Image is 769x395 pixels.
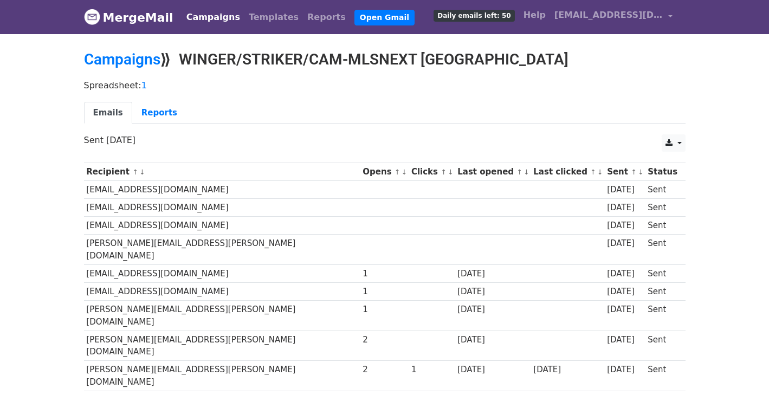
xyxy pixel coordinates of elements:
[645,181,680,199] td: Sent
[607,303,643,316] div: [DATE]
[457,364,528,376] div: [DATE]
[457,303,528,316] div: [DATE]
[607,334,643,346] div: [DATE]
[354,10,415,25] a: Open Gmail
[363,268,406,280] div: 1
[631,168,637,176] a: ↑
[84,235,360,265] td: [PERSON_NAME][EMAIL_ADDRESS][PERSON_NAME][DOMAIN_NAME]
[363,286,406,298] div: 1
[604,163,645,181] th: Sent
[84,217,360,235] td: [EMAIL_ADDRESS][DOMAIN_NAME]
[607,184,643,196] div: [DATE]
[516,168,522,176] a: ↑
[244,7,303,28] a: Templates
[395,168,400,176] a: ↑
[638,168,644,176] a: ↓
[607,219,643,232] div: [DATE]
[448,168,454,176] a: ↓
[457,286,528,298] div: [DATE]
[84,199,360,217] td: [EMAIL_ADDRESS][DOMAIN_NAME]
[434,10,514,22] span: Daily emails left: 50
[550,4,677,30] a: [EMAIL_ADDRESS][DOMAIN_NAME]
[360,163,409,181] th: Opens
[411,364,453,376] div: 1
[141,80,147,90] a: 1
[554,9,663,22] span: [EMAIL_ADDRESS][DOMAIN_NAME]
[429,4,519,26] a: Daily emails left: 50
[84,301,360,331] td: [PERSON_NAME][EMAIL_ADDRESS][PERSON_NAME][DOMAIN_NAME]
[84,6,173,29] a: MergeMail
[402,168,408,176] a: ↓
[645,235,680,265] td: Sent
[84,163,360,181] th: Recipient
[524,168,529,176] a: ↓
[645,301,680,331] td: Sent
[645,283,680,301] td: Sent
[533,364,602,376] div: [DATE]
[645,199,680,217] td: Sent
[84,50,160,68] a: Campaigns
[409,163,455,181] th: Clicks
[363,334,406,346] div: 2
[607,268,643,280] div: [DATE]
[182,7,244,28] a: Campaigns
[607,364,643,376] div: [DATE]
[303,7,350,28] a: Reports
[84,50,686,69] h2: ⟫ WINGER/STRIKER/CAM-MLSNEXT [GEOGRAPHIC_DATA]
[132,102,186,124] a: Reports
[441,168,447,176] a: ↑
[139,168,145,176] a: ↓
[531,163,605,181] th: Last clicked
[363,364,406,376] div: 2
[597,168,603,176] a: ↓
[607,286,643,298] div: [DATE]
[132,168,138,176] a: ↑
[84,265,360,283] td: [EMAIL_ADDRESS][DOMAIN_NAME]
[457,268,528,280] div: [DATE]
[84,102,132,124] a: Emails
[645,361,680,391] td: Sent
[84,134,686,146] p: Sent [DATE]
[84,9,100,25] img: MergeMail logo
[607,202,643,214] div: [DATE]
[645,163,680,181] th: Status
[645,217,680,235] td: Sent
[84,80,686,91] p: Spreadsheet:
[457,334,528,346] div: [DATE]
[645,331,680,361] td: Sent
[519,4,550,26] a: Help
[607,237,643,250] div: [DATE]
[84,181,360,199] td: [EMAIL_ADDRESS][DOMAIN_NAME]
[590,168,596,176] a: ↑
[645,265,680,283] td: Sent
[84,331,360,361] td: [PERSON_NAME][EMAIL_ADDRESS][PERSON_NAME][DOMAIN_NAME]
[363,303,406,316] div: 1
[84,283,360,301] td: [EMAIL_ADDRESS][DOMAIN_NAME]
[455,163,531,181] th: Last opened
[84,361,360,391] td: [PERSON_NAME][EMAIL_ADDRESS][PERSON_NAME][DOMAIN_NAME]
